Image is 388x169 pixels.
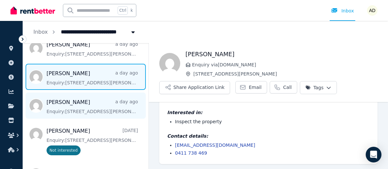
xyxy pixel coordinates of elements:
[270,81,297,93] a: Call
[175,150,207,156] a: 0411 738 469
[47,70,138,86] a: [PERSON_NAME]a day agoEnquiry:[STREET_ADDRESS][PERSON_NAME].
[367,5,378,16] img: Ayushi Dewan
[283,84,292,91] span: Call
[47,127,138,155] a: [PERSON_NAME][DATE]Enquiry:[STREET_ADDRESS][PERSON_NAME].Not interested
[305,84,323,91] span: Tags
[192,61,378,68] span: Enquiry via [DOMAIN_NAME]
[175,143,255,148] a: [EMAIL_ADDRESS][DOMAIN_NAME]
[159,53,180,74] img: Vincent Dawes
[130,8,133,13] span: k
[118,6,128,15] span: Ctrl
[10,6,55,15] img: RentBetter
[185,50,378,59] h1: [PERSON_NAME]
[23,21,147,43] nav: Breadcrumb
[167,133,370,139] h4: Contact details:
[235,81,267,93] a: Email
[167,109,370,116] h4: Interested in:
[47,41,138,57] a: [PERSON_NAME]a day agoEnquiry:[STREET_ADDRESS][PERSON_NAME].
[366,147,381,162] div: Open Intercom Messenger
[47,98,138,115] a: [PERSON_NAME]a day agoEnquiry:[STREET_ADDRESS][PERSON_NAME].
[159,81,230,94] button: Share Application Link
[300,81,337,94] button: Tags
[193,71,378,77] span: [STREET_ADDRESS][PERSON_NAME]
[331,8,354,14] div: Inbox
[175,118,370,125] li: Inspect the property
[33,29,48,35] a: Inbox
[249,84,262,91] span: Email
